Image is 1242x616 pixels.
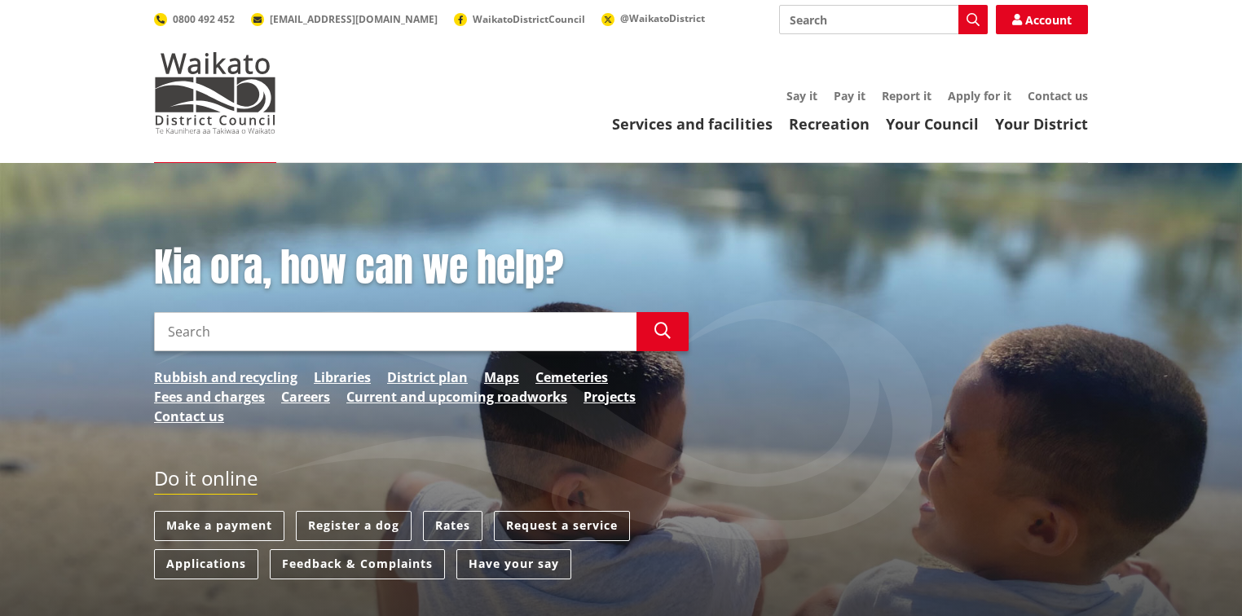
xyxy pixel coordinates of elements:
[423,511,482,541] a: Rates
[789,114,870,134] a: Recreation
[270,549,445,579] a: Feedback & Complaints
[454,12,585,26] a: WaikatoDistrictCouncil
[494,511,630,541] a: Request a service
[612,114,773,134] a: Services and facilities
[387,367,468,387] a: District plan
[535,367,608,387] a: Cemeteries
[456,549,571,579] a: Have your say
[154,407,224,426] a: Contact us
[314,367,371,387] a: Libraries
[620,11,705,25] span: @WaikatoDistrict
[995,114,1088,134] a: Your District
[584,387,636,407] a: Projects
[882,88,931,103] a: Report it
[996,5,1088,34] a: Account
[154,549,258,579] a: Applications
[154,12,235,26] a: 0800 492 452
[281,387,330,407] a: Careers
[948,88,1011,103] a: Apply for it
[346,387,567,407] a: Current and upcoming roadworks
[154,312,636,351] input: Search input
[1028,88,1088,103] a: Contact us
[154,467,258,495] h2: Do it online
[473,12,585,26] span: WaikatoDistrictCouncil
[601,11,705,25] a: @WaikatoDistrict
[779,5,988,34] input: Search input
[154,511,284,541] a: Make a payment
[786,88,817,103] a: Say it
[154,367,297,387] a: Rubbish and recycling
[154,52,276,134] img: Waikato District Council - Te Kaunihera aa Takiwaa o Waikato
[484,367,519,387] a: Maps
[886,114,979,134] a: Your Council
[296,511,412,541] a: Register a dog
[270,12,438,26] span: [EMAIL_ADDRESS][DOMAIN_NAME]
[154,244,689,292] h1: Kia ora, how can we help?
[154,387,265,407] a: Fees and charges
[251,12,438,26] a: [EMAIL_ADDRESS][DOMAIN_NAME]
[834,88,865,103] a: Pay it
[173,12,235,26] span: 0800 492 452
